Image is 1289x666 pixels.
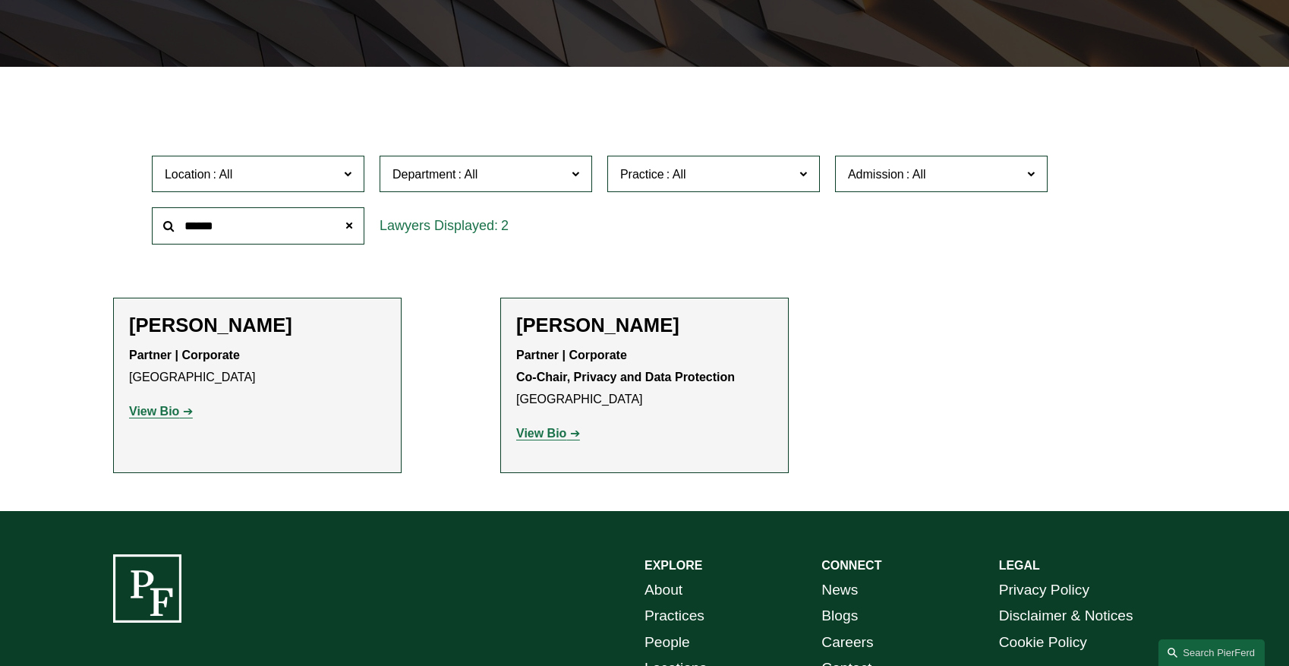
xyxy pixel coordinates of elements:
a: Search this site [1158,639,1265,666]
span: Admission [848,168,904,181]
a: Blogs [821,603,858,630]
h2: [PERSON_NAME] [516,314,773,337]
a: News [821,577,858,604]
a: Privacy Policy [999,577,1089,604]
strong: View Bio [129,405,179,418]
a: Disclaimer & Notices [999,603,1133,630]
a: Practices [644,603,704,630]
a: View Bio [129,405,193,418]
span: Practice [620,168,664,181]
strong: View Bio [516,427,566,440]
a: People [644,630,690,656]
strong: EXPLORE [644,559,702,572]
a: About [644,577,682,604]
span: Location [165,168,211,181]
h2: [PERSON_NAME] [129,314,386,337]
strong: LEGAL [999,559,1040,572]
strong: Partner | Corporate [129,349,240,361]
a: Careers [821,630,873,656]
a: View Bio [516,427,580,440]
p: [GEOGRAPHIC_DATA] [516,345,773,410]
strong: Partner | Corporate Co-Chair, Privacy and Data Protection [516,349,735,384]
strong: CONNECT [821,559,881,572]
p: [GEOGRAPHIC_DATA] [129,345,386,389]
span: 2 [501,218,509,233]
span: Department [392,168,456,181]
a: Cookie Policy [999,630,1087,656]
